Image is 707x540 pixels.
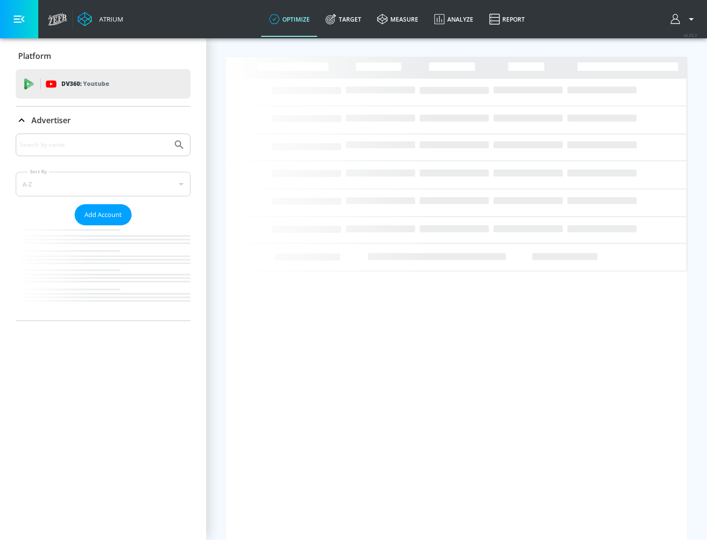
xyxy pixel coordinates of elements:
[369,1,426,37] a: measure
[16,172,190,196] div: A-Z
[481,1,533,37] a: Report
[95,15,123,24] div: Atrium
[318,1,369,37] a: Target
[261,1,318,37] a: optimize
[61,79,109,89] p: DV360:
[16,225,190,321] nav: list of Advertiser
[31,115,71,126] p: Advertiser
[426,1,481,37] a: Analyze
[18,51,51,61] p: Platform
[75,204,132,225] button: Add Account
[20,138,168,151] input: Search by name
[16,134,190,321] div: Advertiser
[83,79,109,89] p: Youtube
[84,209,122,220] span: Add Account
[78,12,123,27] a: Atrium
[683,32,697,38] span: v 4.25.2
[16,69,190,99] div: DV360: Youtube
[16,42,190,70] div: Platform
[16,107,190,134] div: Advertiser
[28,168,49,175] label: Sort By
